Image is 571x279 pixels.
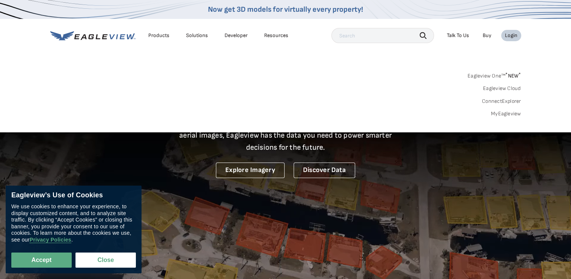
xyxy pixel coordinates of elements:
div: Solutions [186,32,208,39]
div: Resources [264,32,288,39]
div: Login [505,32,517,39]
button: Close [75,253,136,268]
a: Buy [483,32,491,39]
a: Discover Data [294,163,355,178]
a: Explore Imagery [216,163,285,178]
a: MyEagleview [491,110,521,117]
input: Search [331,28,434,43]
a: Eagleview One™*NEW* [468,70,521,79]
div: Products [148,32,169,39]
p: A new era starts here. Built on more than 3.5 billion high-resolution aerial images, Eagleview ha... [170,117,401,153]
div: Talk To Us [447,32,469,39]
button: Accept [11,253,72,268]
a: Eagleview Cloud [483,85,521,92]
a: Now get 3D models for virtually every property! [208,5,363,14]
div: We use cookies to enhance your experience, to display customized content, and to analyze site tra... [11,203,136,243]
span: NEW [505,73,521,79]
a: Privacy Policies [29,237,71,243]
a: Developer [225,32,248,39]
a: ConnectExplorer [482,98,521,105]
div: Eagleview’s Use of Cookies [11,191,136,200]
